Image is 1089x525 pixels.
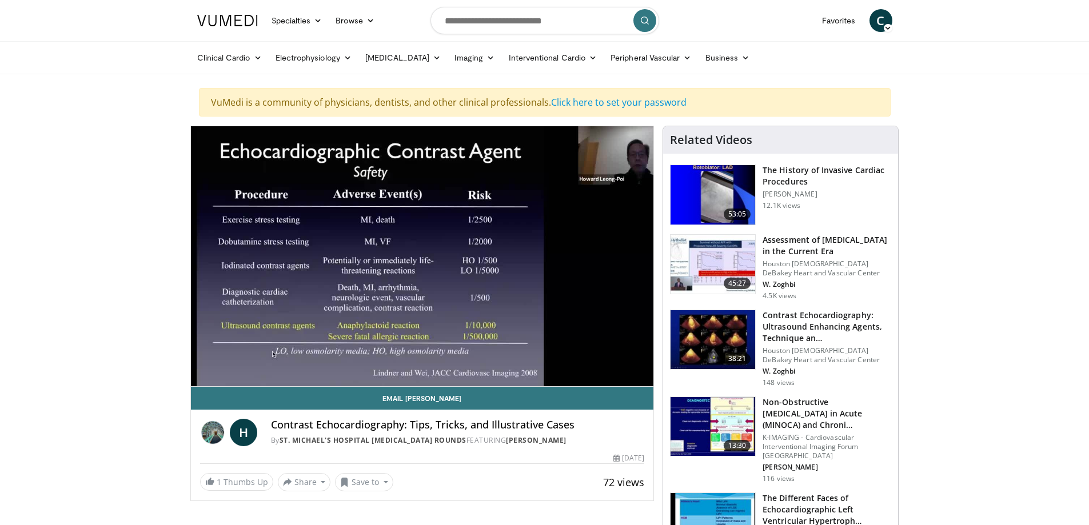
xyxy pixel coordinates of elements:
img: 92baea2f-626a-4859-8e8f-376559bb4018.150x105_q85_crop-smart_upscale.jpg [671,235,755,294]
a: Favorites [815,9,863,32]
button: Share [278,473,331,491]
h4: Contrast Echocardiography: Tips, Tricks, and Illustrative Cases [271,419,644,431]
p: 12.1K views [763,201,800,210]
a: Imaging [448,46,502,69]
img: bcbb64f0-72f8-466e-a5c9-6f5eeb27b118.150x105_q85_crop-smart_upscale.jpg [671,310,755,370]
img: St. Michael's Hospital Echocardiogram Rounds [200,419,225,446]
div: By FEATURING [271,435,644,446]
a: [PERSON_NAME] [506,435,567,445]
a: Interventional Cardio [502,46,604,69]
a: Click here to set your password [551,96,687,109]
input: Search topics, interventions [430,7,659,34]
img: 7a4d602a-f05c-456c-9271-bf92bb31ae33.150x105_q85_crop-smart_upscale.jpg [671,397,755,456]
a: Electrophysiology [269,46,358,69]
p: [PERSON_NAME] [763,463,891,472]
span: 13:30 [724,440,751,451]
a: Clinical Cardio [190,46,269,69]
h3: Contrast Echocardiography: Ultrasound Enhancing Agents, Technique an… [763,310,891,344]
video-js: Video Player [191,126,654,387]
a: [MEDICAL_DATA] [358,46,448,69]
a: H [230,419,257,446]
p: 4.5K views [763,291,796,300]
a: Browse [329,9,381,32]
button: Save to [335,473,393,491]
a: Peripheral Vascular [604,46,698,69]
a: St. Michael's Hospital [MEDICAL_DATA] Rounds [280,435,466,445]
h3: Assessment of [MEDICAL_DATA] in the Current Era [763,234,891,257]
a: 53:05 The History of Invasive Cardiac Procedures [PERSON_NAME] 12.1K views [670,165,891,225]
div: VuMedi is a community of physicians, dentists, and other clinical professionals. [199,88,891,117]
img: VuMedi Logo [197,15,258,26]
span: 72 views [603,475,644,489]
a: 38:21 Contrast Echocardiography: Ultrasound Enhancing Agents, Technique an… Houston [DEMOGRAPHIC_... [670,310,891,387]
p: 116 views [763,474,795,483]
h4: Related Videos [670,133,752,147]
a: 13:30 Non-Obstructive [MEDICAL_DATA] in Acute (MINOCA) and Chroni… K-IMAGING - Cardiovascular Int... [670,396,891,483]
a: C [869,9,892,32]
h3: Non-Obstructive [MEDICAL_DATA] in Acute (MINOCA) and Chroni… [763,396,891,431]
span: 38:21 [724,353,751,364]
span: 53:05 [724,209,751,220]
span: 1 [217,476,221,487]
a: 1 Thumbs Up [200,473,273,491]
div: [DATE] [613,453,644,463]
p: 148 views [763,378,795,387]
p: Houston [DEMOGRAPHIC_DATA] DeBakey Heart and Vascular Center [763,259,891,278]
p: K-IMAGING - Cardiovascular Interventional Imaging Forum [GEOGRAPHIC_DATA] [763,433,891,460]
p: Houston [DEMOGRAPHIC_DATA] DeBakey Heart and Vascular Center [763,346,891,364]
a: Email [PERSON_NAME] [191,387,654,410]
a: Business [699,46,757,69]
h3: The History of Invasive Cardiac Procedures [763,165,891,187]
a: Specialties [265,9,329,32]
p: W. Zoghbi [763,280,891,289]
p: W. Zoghbi [763,367,891,376]
p: [PERSON_NAME] [763,190,891,199]
span: 45:27 [724,278,751,289]
a: 45:27 Assessment of [MEDICAL_DATA] in the Current Era Houston [DEMOGRAPHIC_DATA] DeBakey Heart an... [670,234,891,300]
img: a9c9c892-6047-43b2-99ef-dda026a14e5f.150x105_q85_crop-smart_upscale.jpg [671,165,755,225]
